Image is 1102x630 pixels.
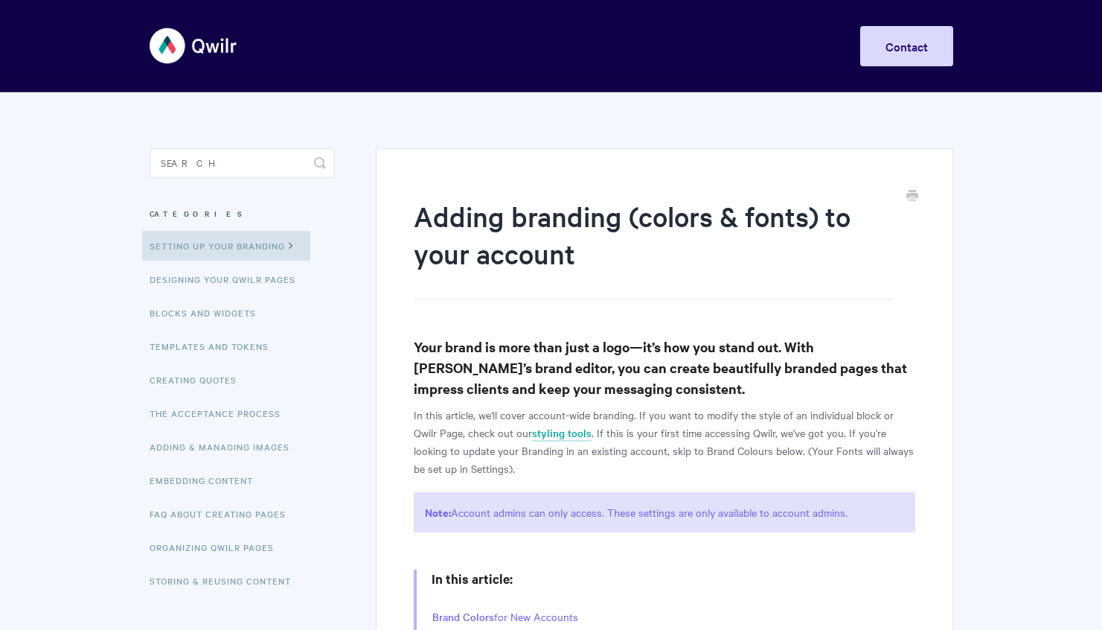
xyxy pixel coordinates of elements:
[150,566,302,596] a: Storing & Reusing Content
[150,465,264,495] a: Embedding Content
[150,331,280,361] a: Templates and Tokens
[414,492,914,532] p: Account admins can only access. These settings are only available to account admins.
[142,231,310,261] a: Setting up your Branding
[414,197,892,299] h1: Adding branding (colors & fonts) to your account
[414,406,914,477] p: In this article, we'll cover account-wide branding. If you want to modify the style of an individ...
[860,26,953,66] a: Contact
[425,504,451,520] strong: Note:
[432,605,914,628] li: for New Accounts
[150,148,335,178] input: Search
[432,570,513,588] strong: In this article:
[150,264,307,294] a: Designing Your Qwilr Pages
[150,499,297,529] a: FAQ About Creating Pages
[432,609,494,626] a: Brand Colors
[150,365,248,395] a: Creating Quotes
[906,188,918,205] a: Print this Article
[414,337,914,399] h3: Your brand is more than just a logo—it’s how you stand out. With [PERSON_NAME]’s brand editor, yo...
[532,425,592,442] a: styling tools
[150,18,238,74] img: Qwilr Help Center
[150,298,267,328] a: Blocks and Widgets
[150,398,292,428] a: The Acceptance Process
[150,532,285,562] a: Organizing Qwilr Pages
[150,200,335,227] h3: Categories
[150,432,301,462] a: Adding & Managing Images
